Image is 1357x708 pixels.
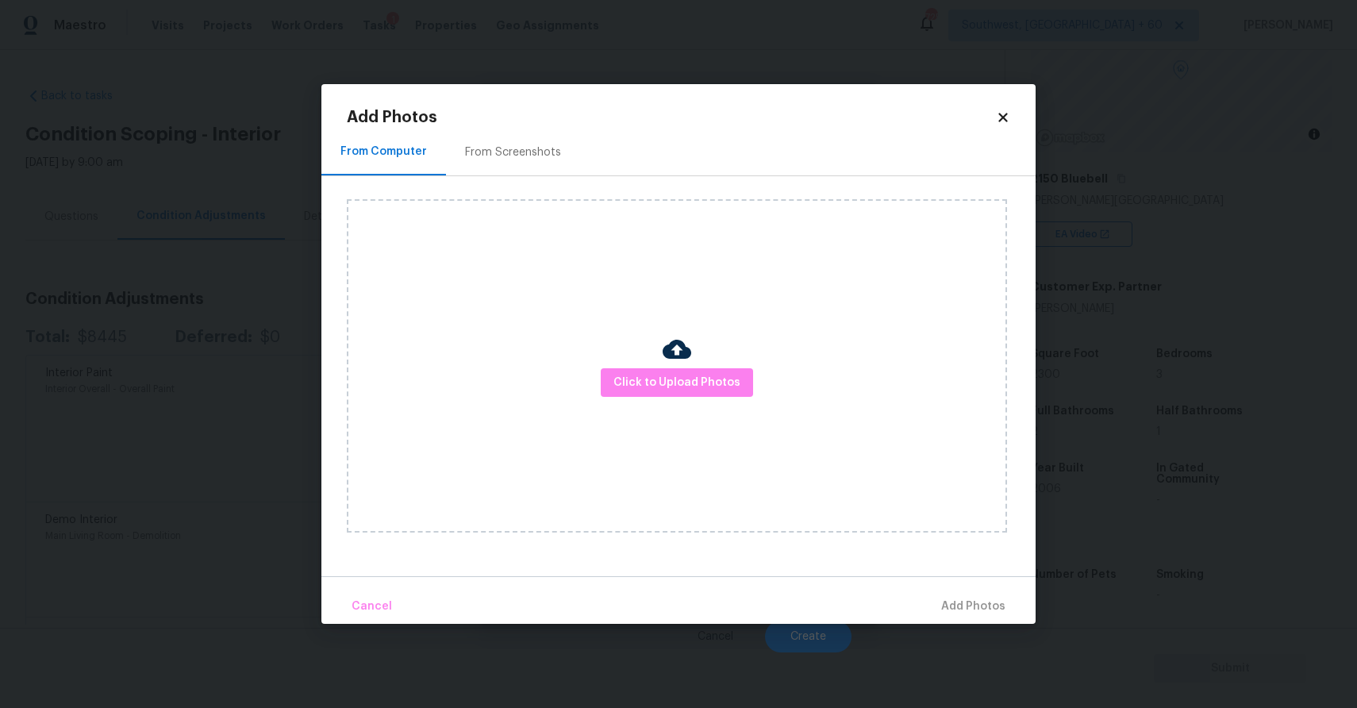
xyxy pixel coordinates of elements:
[352,597,392,617] span: Cancel
[347,110,996,125] h2: Add Photos
[465,144,561,160] div: From Screenshots
[340,144,427,160] div: From Computer
[345,590,398,624] button: Cancel
[613,373,740,393] span: Click to Upload Photos
[601,368,753,398] button: Click to Upload Photos
[663,335,691,364] img: Cloud Upload Icon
